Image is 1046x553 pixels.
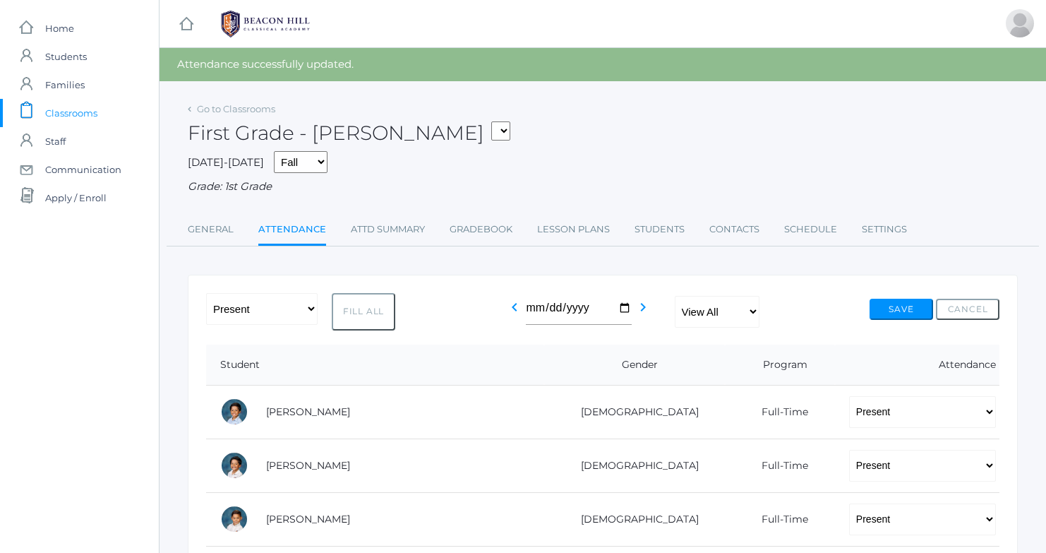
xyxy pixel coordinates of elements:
[160,48,1046,81] div: Attendance successfully updated.
[870,299,933,320] button: Save
[784,215,837,244] a: Schedule
[506,305,523,319] a: chevron_left
[936,299,999,320] button: Cancel
[258,215,326,246] a: Attendance
[45,155,121,184] span: Communication
[45,184,107,212] span: Apply / Enroll
[544,492,725,546] td: [DEMOGRAPHIC_DATA]
[635,215,685,244] a: Students
[635,299,651,316] i: chevron_right
[188,215,234,244] a: General
[45,99,97,127] span: Classrooms
[220,451,248,480] div: Grayson Abrea
[544,385,725,439] td: [DEMOGRAPHIC_DATA]
[725,492,835,546] td: Full-Time
[266,513,350,525] a: [PERSON_NAME]
[212,6,318,42] img: BHCALogos-05-308ed15e86a5a0abce9b8dd61676a3503ac9727e845dece92d48e8588c001991.png
[45,71,85,99] span: Families
[220,398,248,426] div: Dominic Abrea
[188,122,510,144] h2: First Grade - [PERSON_NAME]
[45,127,66,155] span: Staff
[206,345,544,386] th: Student
[544,345,725,386] th: Gender
[45,14,74,42] span: Home
[725,345,835,386] th: Program
[220,505,248,533] div: Owen Bernardez
[351,215,425,244] a: Attd Summary
[266,405,350,418] a: [PERSON_NAME]
[332,293,395,331] button: Fill All
[197,103,275,114] a: Go to Classrooms
[635,305,651,319] a: chevron_right
[544,439,725,492] td: [DEMOGRAPHIC_DATA]
[1006,9,1034,37] div: Jaimie Watson
[266,459,350,472] a: [PERSON_NAME]
[725,439,835,492] td: Full-Time
[709,215,759,244] a: Contacts
[835,345,999,386] th: Attendance
[506,299,523,316] i: chevron_left
[188,179,1018,195] div: Grade: 1st Grade
[188,155,264,169] span: [DATE]-[DATE]
[862,215,907,244] a: Settings
[537,215,610,244] a: Lesson Plans
[450,215,512,244] a: Gradebook
[725,385,835,439] td: Full-Time
[45,42,87,71] span: Students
